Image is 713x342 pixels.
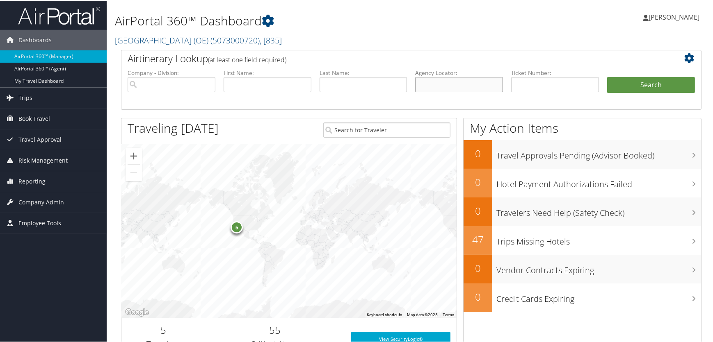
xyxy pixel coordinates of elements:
a: 0Travelers Need Help (Safety Check) [464,197,701,225]
h2: 55 [211,322,338,336]
h2: 0 [464,146,492,160]
img: Google [123,306,151,317]
span: Reporting [18,170,46,191]
span: [PERSON_NAME] [649,12,699,21]
span: Trips [18,87,32,107]
span: Employee Tools [18,212,61,233]
label: Last Name: [320,68,407,76]
h3: Hotel Payment Authorizations Failed [496,174,701,189]
h2: 0 [464,203,492,217]
h2: 5 [128,322,199,336]
span: (at least one field required) [208,54,286,63]
h3: Travelers Need Help (Safety Check) [496,202,701,218]
a: 0Travel Approvals Pending (Advisor Booked) [464,139,701,168]
button: Zoom in [126,147,142,163]
label: Ticket Number: [511,68,599,76]
h3: Vendor Contracts Expiring [496,260,701,275]
h3: Trips Missing Hotels [496,231,701,247]
span: Company Admin [18,191,64,212]
button: Zoom out [126,164,142,180]
div: 5 [231,220,243,233]
span: Travel Approval [18,129,62,149]
h2: 0 [464,260,492,274]
span: Dashboards [18,29,52,50]
a: 0Credit Cards Expiring [464,283,701,311]
img: airportal-logo.png [18,5,100,25]
a: Terms [443,312,454,316]
span: Book Travel [18,108,50,128]
h2: Airtinerary Lookup [128,51,647,65]
h1: My Action Items [464,119,701,136]
span: Risk Management [18,149,68,170]
h2: 0 [464,174,492,188]
label: Agency Locator: [415,68,503,76]
h2: 47 [464,232,492,246]
a: 47Trips Missing Hotels [464,225,701,254]
a: 0Hotel Payment Authorizations Failed [464,168,701,197]
h2: 0 [464,289,492,303]
span: Map data ©2025 [407,312,438,316]
h1: AirPortal 360™ Dashboard [115,11,510,29]
button: Keyboard shortcuts [367,311,402,317]
h1: Traveling [DATE] [128,119,219,136]
span: , [ 835 ] [260,34,282,45]
label: Company - Division: [128,68,215,76]
input: Search for Traveler [323,122,450,137]
h3: Credit Cards Expiring [496,288,701,304]
span: ( 5073000720 ) [210,34,260,45]
a: 0Vendor Contracts Expiring [464,254,701,283]
a: [PERSON_NAME] [643,4,708,29]
a: [GEOGRAPHIC_DATA] (OE) [115,34,282,45]
a: Open this area in Google Maps (opens a new window) [123,306,151,317]
h3: Travel Approvals Pending (Advisor Booked) [496,145,701,161]
label: First Name: [224,68,311,76]
button: Search [607,76,695,93]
